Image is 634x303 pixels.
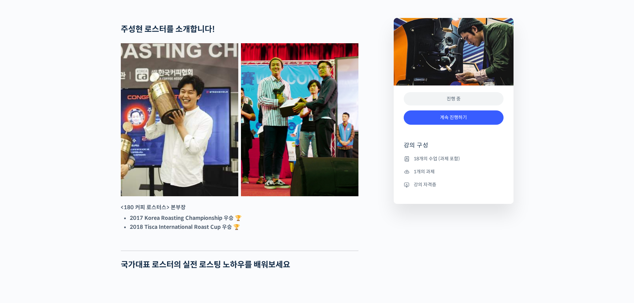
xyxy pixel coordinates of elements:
strong: 국가대표 로스터의 실전 로스팅 노하우를 배워보세요 [121,260,290,270]
span: 홈 [21,221,25,226]
h4: 강의 구성 [404,141,504,155]
span: 대화 [61,221,69,227]
li: 1개의 과제 [404,168,504,176]
li: 18개의 수업 (과제 포함) [404,155,504,163]
span: 설정 [103,221,111,226]
div: 진행 중 [404,92,504,106]
strong: <180 커피 로스터스> 본부장 [121,204,186,211]
a: 계속 진행하기 [404,110,504,125]
strong: 2018 Tisca International Roast Cup 우승 🏆 [130,224,240,230]
a: 대화 [44,211,86,227]
a: 설정 [86,211,128,227]
a: 홈 [2,211,44,227]
li: 강의 자격증 [404,181,504,189]
strong: 2017 Korea Roasting Championship 우승 🏆 [130,215,242,222]
strong: 주성현 로스터를 소개합니다! [121,24,215,34]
